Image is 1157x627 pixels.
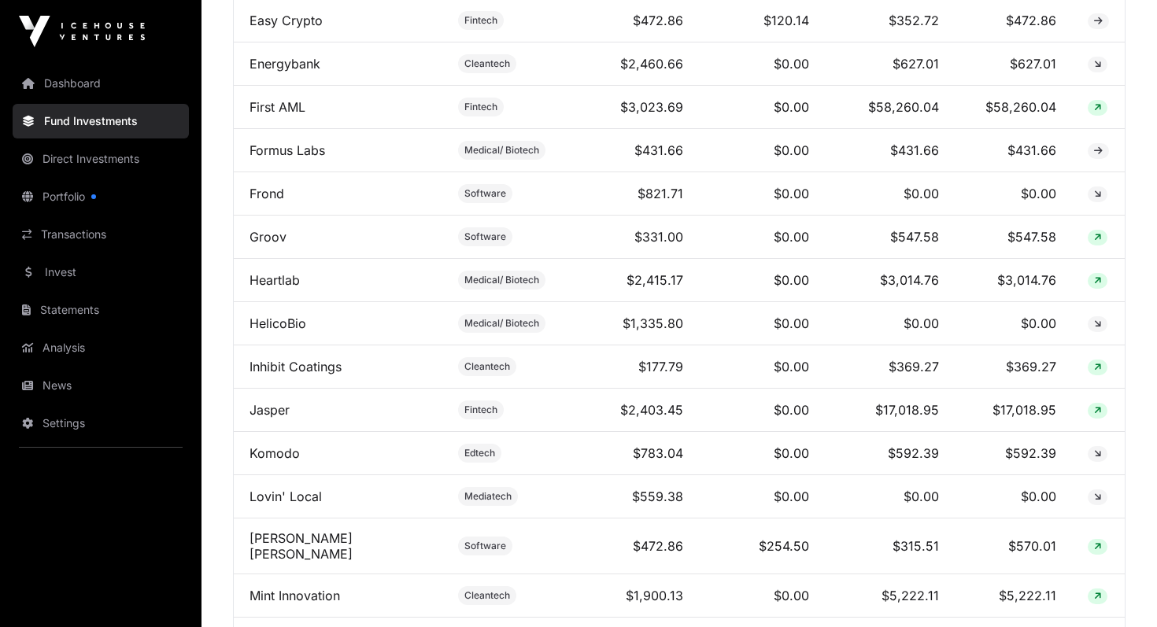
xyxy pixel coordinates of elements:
td: $2,415.17 [563,259,699,302]
td: $0.00 [699,259,825,302]
td: $0.00 [825,475,956,518]
td: $17,018.95 [955,389,1072,432]
a: Formus Labs [250,142,325,158]
span: Fintech [464,404,497,416]
span: Cleantech [464,360,510,373]
a: Easy Crypto [250,13,323,28]
td: $0.00 [825,172,956,216]
a: First AML [250,99,305,115]
td: $821.71 [563,172,699,216]
td: $592.39 [955,432,1072,475]
td: $0.00 [699,172,825,216]
td: $0.00 [699,42,825,86]
a: [PERSON_NAME] [PERSON_NAME] [250,530,353,562]
td: $431.66 [825,129,956,172]
a: Fund Investments [13,104,189,138]
td: $5,222.11 [955,574,1072,618]
td: $0.00 [699,475,825,518]
a: Inhibit Coatings [250,359,342,374]
a: HelicoBio [250,315,306,331]
span: Fintech [464,101,497,113]
span: Fintech [464,14,497,27]
span: Edtech [464,447,495,459]
td: $627.01 [955,42,1072,86]
span: Cleantech [464,589,510,602]
td: $0.00 [699,574,825,618]
td: $472.86 [563,518,699,574]
a: Komodo [250,445,300,461]
img: Icehouse Ventures Logo [19,16,145,47]
a: Settings [13,406,189,441]
td: $431.66 [563,129,699,172]
td: $2,403.45 [563,389,699,432]
a: Statements [13,293,189,327]
td: $0.00 [825,302,956,345]
span: Mediatech [464,490,512,503]
span: Medical/ Biotech [464,274,539,286]
a: Groov [250,229,286,245]
span: Medical/ Biotech [464,144,539,157]
td: $0.00 [955,302,1072,345]
td: $592.39 [825,432,956,475]
td: $0.00 [699,86,825,129]
a: Invest [13,255,189,290]
td: $0.00 [955,475,1072,518]
a: Transactions [13,217,189,252]
a: Mint Innovation [250,588,340,603]
iframe: Chat Widget [1078,551,1157,627]
td: $0.00 [699,302,825,345]
a: Jasper [250,402,290,418]
span: Software [464,540,506,552]
td: $783.04 [563,432,699,475]
td: $570.01 [955,518,1072,574]
td: $369.27 [825,345,956,389]
td: $369.27 [955,345,1072,389]
td: $177.79 [563,345,699,389]
td: $254.50 [699,518,825,574]
a: Direct Investments [13,142,189,176]
td: $559.38 [563,475,699,518]
span: Medical/ Biotech [464,317,539,330]
td: $0.00 [699,389,825,432]
a: Energybank [250,56,320,72]
td: $58,260.04 [955,86,1072,129]
td: $3,014.76 [825,259,956,302]
td: $315.51 [825,518,956,574]
td: $0.00 [699,432,825,475]
a: Frond [250,186,284,201]
td: $0.00 [699,129,825,172]
td: $2,460.66 [563,42,699,86]
a: Lovin' Local [250,489,322,504]
span: Software [464,231,506,243]
td: $0.00 [699,345,825,389]
td: $58,260.04 [825,86,956,129]
a: Dashboard [13,66,189,101]
a: News [13,368,189,403]
td: $0.00 [699,216,825,259]
a: Portfolio [13,179,189,214]
td: $547.58 [825,216,956,259]
td: $331.00 [563,216,699,259]
td: $5,222.11 [825,574,956,618]
td: $627.01 [825,42,956,86]
td: $0.00 [955,172,1072,216]
a: Analysis [13,330,189,365]
td: $1,900.13 [563,574,699,618]
td: $3,014.76 [955,259,1072,302]
td: $547.58 [955,216,1072,259]
span: Software [464,187,506,200]
span: Cleantech [464,57,510,70]
td: $17,018.95 [825,389,956,432]
a: Heartlab [250,272,300,288]
td: $3,023.69 [563,86,699,129]
td: $1,335.80 [563,302,699,345]
td: $431.66 [955,129,1072,172]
